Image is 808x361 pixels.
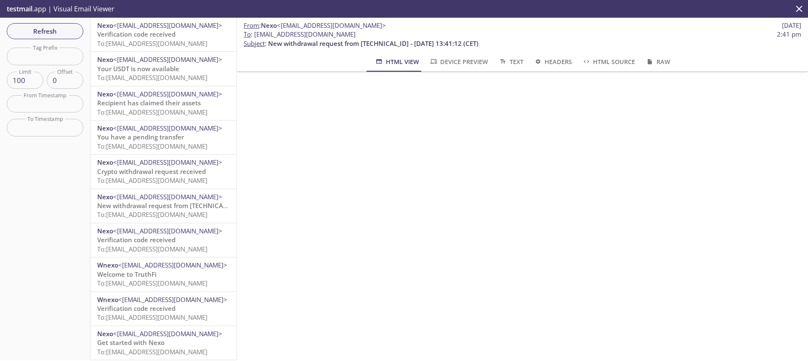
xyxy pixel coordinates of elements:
span: Your USDT is now available [97,64,179,73]
span: [DATE] [782,21,801,30]
span: <[EMAIL_ADDRESS][DOMAIN_NAME]> [113,158,222,166]
span: Nexo [97,158,113,166]
span: Get started with Nexo [97,338,165,347]
span: Text [498,56,523,67]
span: <[EMAIL_ADDRESS][DOMAIN_NAME]> [277,21,386,29]
span: You have a pending transfer [97,133,184,141]
span: Wnexo [97,261,118,269]
div: Nexo<[EMAIL_ADDRESS][DOMAIN_NAME]>Get started with NexoTo:[EMAIL_ADDRESS][DOMAIN_NAME] [90,326,237,360]
span: Wnexo [97,295,118,304]
span: To: [EMAIL_ADDRESS][DOMAIN_NAME] [97,73,207,82]
span: To: [EMAIL_ADDRESS][DOMAIN_NAME] [97,210,207,219]
span: <[EMAIL_ADDRESS][DOMAIN_NAME]> [113,21,222,29]
div: Nexo<[EMAIL_ADDRESS][DOMAIN_NAME]>Recipient has claimed their assetsTo:[EMAIL_ADDRESS][DOMAIN_NAME] [90,86,237,120]
span: Nexo [97,124,113,132]
span: Nexo [97,21,113,29]
span: testmail [7,4,32,13]
span: To: [EMAIL_ADDRESS][DOMAIN_NAME] [97,279,207,287]
span: Nexo [97,193,113,201]
span: <[EMAIL_ADDRESS][DOMAIN_NAME]> [113,227,222,235]
span: From [244,21,259,29]
span: Nexo [261,21,277,29]
div: Nexo<[EMAIL_ADDRESS][DOMAIN_NAME]>Verification code receivedTo:[EMAIL_ADDRESS][DOMAIN_NAME] [90,223,237,257]
button: Refresh [7,23,83,39]
span: To: [EMAIL_ADDRESS][DOMAIN_NAME] [97,348,207,356]
span: Headers [534,56,572,67]
span: Refresh [13,26,77,37]
span: To [244,30,251,38]
span: To: [EMAIL_ADDRESS][DOMAIN_NAME] [97,176,207,185]
span: <[EMAIL_ADDRESS][DOMAIN_NAME]> [113,193,222,201]
div: Wnexo<[EMAIL_ADDRESS][DOMAIN_NAME]>Verification code receivedTo:[EMAIL_ADDRESS][DOMAIN_NAME] [90,292,237,326]
span: <[EMAIL_ADDRESS][DOMAIN_NAME]> [113,329,222,338]
span: To: [EMAIL_ADDRESS][DOMAIN_NAME] [97,142,207,150]
span: Verification code received [97,304,175,313]
span: To: [EMAIL_ADDRESS][DOMAIN_NAME] [97,245,207,253]
span: Verification code received [97,30,175,38]
div: Nexo<[EMAIL_ADDRESS][DOMAIN_NAME]>Your USDT is now availableTo:[EMAIL_ADDRESS][DOMAIN_NAME] [90,52,237,86]
span: 2:41 pm [777,30,801,39]
span: HTML Source [582,56,635,67]
span: <[EMAIL_ADDRESS][DOMAIN_NAME]> [118,261,227,269]
div: Wnexo<[EMAIL_ADDRESS][DOMAIN_NAME]>Welcome to TruthFiTo:[EMAIL_ADDRESS][DOMAIN_NAME] [90,257,237,291]
p: : [244,30,801,48]
div: Nexo<[EMAIL_ADDRESS][DOMAIN_NAME]>New withdrawal request from [TECHNICAL_ID] - (CET)To:[EMAIL_ADD... [90,189,237,223]
span: New withdrawal request from [TECHNICAL_ID] - (CET) [97,201,258,210]
span: Crypto withdrawal request received [97,167,206,176]
div: Nexo<[EMAIL_ADDRESS][DOMAIN_NAME]>You have a pending transferTo:[EMAIL_ADDRESS][DOMAIN_NAME] [90,120,237,154]
span: New withdrawal request from [TECHNICAL_ID] - [DATE] 13:41:12 (CET) [268,39,478,48]
span: Device Preview [429,56,488,67]
div: Nexo<[EMAIL_ADDRESS][DOMAIN_NAME]>Verification code receivedTo:[EMAIL_ADDRESS][DOMAIN_NAME] [90,18,237,51]
span: Nexo [97,329,113,338]
span: Nexo [97,90,113,98]
span: Raw [645,56,670,67]
span: Nexo [97,227,113,235]
span: : [244,21,386,30]
span: <[EMAIL_ADDRESS][DOMAIN_NAME]> [113,55,222,64]
span: : [EMAIL_ADDRESS][DOMAIN_NAME] [244,30,356,39]
span: Subject [244,39,265,48]
span: Verification code received [97,235,175,244]
span: Welcome to TruthFi [97,270,157,278]
span: <[EMAIL_ADDRESS][DOMAIN_NAME]> [113,124,222,132]
span: To: [EMAIL_ADDRESS][DOMAIN_NAME] [97,39,207,48]
div: Nexo<[EMAIL_ADDRESS][DOMAIN_NAME]>Crypto withdrawal request receivedTo:[EMAIL_ADDRESS][DOMAIN_NAME] [90,155,237,188]
span: <[EMAIL_ADDRESS][DOMAIN_NAME]> [118,295,227,304]
span: Nexo [97,55,113,64]
span: HTML View [375,56,419,67]
span: To: [EMAIL_ADDRESS][DOMAIN_NAME] [97,108,207,116]
span: To: [EMAIL_ADDRESS][DOMAIN_NAME] [97,313,207,321]
span: Recipient has claimed their assets [97,99,201,107]
span: <[EMAIL_ADDRESS][DOMAIN_NAME]> [113,90,222,98]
